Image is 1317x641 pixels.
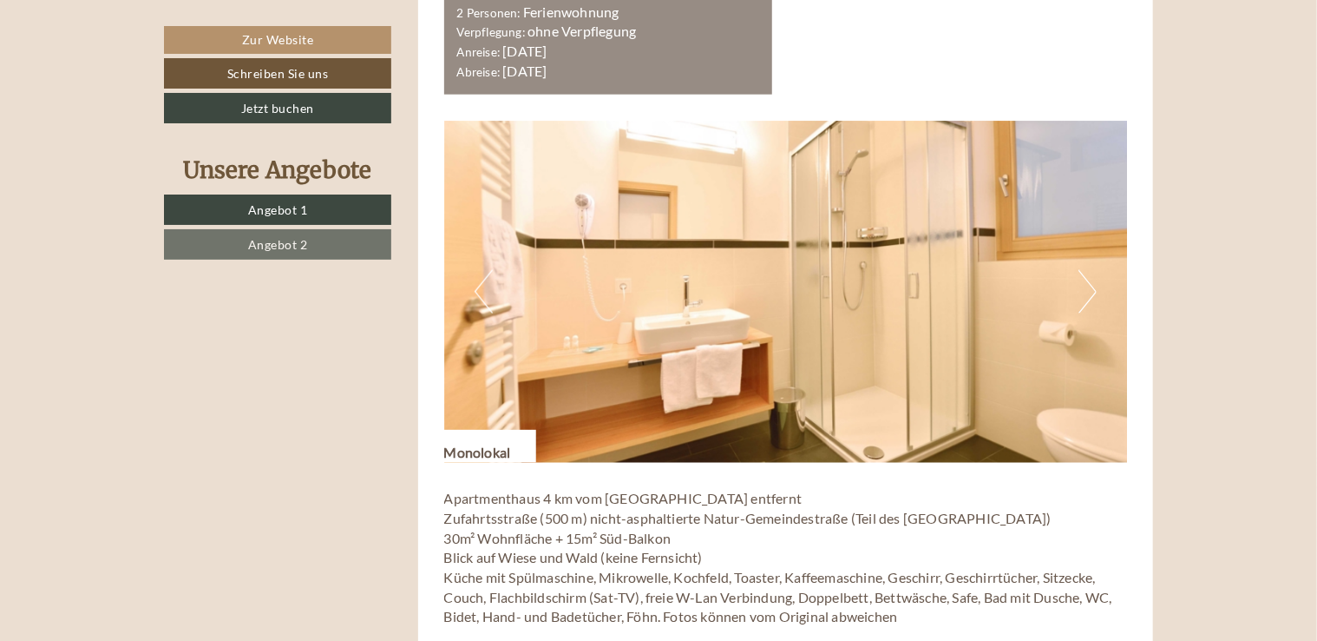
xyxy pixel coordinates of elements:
b: ohne Verpflegung [527,23,636,39]
button: Next [1078,270,1097,314]
small: Anreise: [457,45,501,59]
small: 18:26 [27,85,272,97]
b: [DATE] [502,63,547,79]
small: Verpflegung: [457,25,525,39]
div: Guten Tag, wie können wir Ihnen helfen? [14,48,281,101]
div: Monolokal [444,430,537,463]
div: Apartments Fuchsmaurer [27,51,272,65]
a: Schreiben Sie uns [164,58,391,89]
span: Angebot 1 [248,202,308,217]
a: Zur Website [164,26,391,54]
span: Angebot 2 [248,237,308,252]
img: image [444,121,1128,463]
small: Abreise: [457,65,501,79]
button: Previous [475,270,493,314]
b: [DATE] [502,43,547,59]
button: Senden [588,458,684,488]
div: Unsere Angebote [164,154,391,186]
div: Freitag [303,14,380,43]
small: 2 Personen: [457,6,521,20]
a: Jetzt buchen [164,93,391,123]
b: Ferienwohnung [523,3,619,20]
